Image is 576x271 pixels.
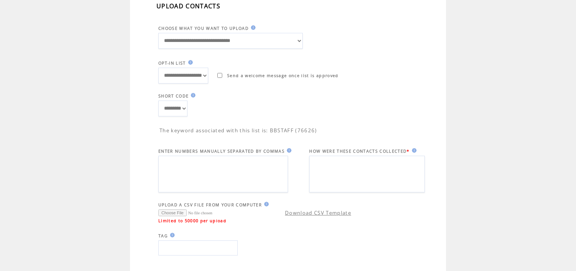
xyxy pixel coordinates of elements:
a: Download CSV Template [285,209,351,216]
span: Send a welcome message once list is approved [227,73,339,78]
span: TAG [158,233,168,238]
span: CHOOSE WHAT YOU WANT TO UPLOAD [158,26,249,31]
img: help.gif [249,25,255,30]
span: BBSTAFF (76626) [270,127,317,134]
img: help.gif [186,60,193,65]
img: help.gif [168,233,175,237]
span: OPT-IN LIST [158,60,186,66]
span: HOW WERE THESE CONTACTS COLLECTED [309,149,407,154]
img: help.gif [262,202,269,206]
span: UPLOAD A CSV FILE FROM YOUR COMPUTER [158,202,262,208]
span: SHORT CODE [158,93,189,99]
span: The keyword associated with this list is: [159,127,268,134]
span: Limited to 50000 per upload [158,218,226,223]
span: ENTER NUMBERS MANUALLY SEPARATED BY COMMAS [158,149,285,154]
img: help.gif [285,148,291,153]
img: help.gif [189,93,195,98]
img: help.gif [410,148,417,153]
span: UPLOAD CONTACTS [156,2,220,10]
